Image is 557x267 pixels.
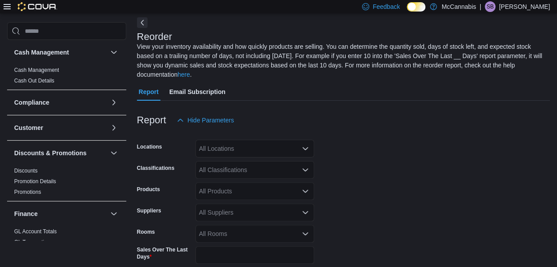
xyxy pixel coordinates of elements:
[302,145,309,152] button: Open list of options
[137,143,162,150] label: Locations
[7,226,126,251] div: Finance
[14,123,107,132] button: Customer
[109,47,119,58] button: Cash Management
[178,71,190,78] a: here
[14,78,55,84] a: Cash Out Details
[407,2,425,12] input: Dark Mode
[14,178,56,185] a: Promotion Details
[302,230,309,237] button: Open list of options
[14,149,86,157] h3: Discounts & Promotions
[14,168,38,174] a: Discounts
[139,83,159,101] span: Report
[137,165,175,172] label: Classifications
[14,48,107,57] button: Cash Management
[441,1,476,12] p: McCannabis
[302,209,309,216] button: Open list of options
[14,189,41,195] a: Promotions
[14,228,57,235] a: GL Account Totals
[137,31,172,42] h3: Reorder
[373,2,400,11] span: Feedback
[14,123,43,132] h3: Customer
[14,149,107,157] button: Discounts & Promotions
[14,209,107,218] button: Finance
[18,2,57,11] img: Cova
[109,97,119,108] button: Compliance
[14,67,59,74] span: Cash Management
[137,207,161,214] label: Suppliers
[137,17,148,28] button: Next
[109,148,119,158] button: Discounts & Promotions
[137,42,545,79] div: View your inventory availability and how quickly products are selling. You can determine the quan...
[137,246,192,260] label: Sales Over The Last Days
[14,98,49,107] h3: Compliance
[7,165,126,201] div: Discounts & Promotions
[109,122,119,133] button: Customer
[479,1,481,12] p: |
[137,115,166,126] h3: Report
[487,1,494,12] span: SB
[14,48,69,57] h3: Cash Management
[302,166,309,173] button: Open list of options
[485,1,495,12] div: Samantha Butt
[7,65,126,90] div: Cash Management
[14,98,107,107] button: Compliance
[109,208,119,219] button: Finance
[137,228,155,236] label: Rooms
[14,228,57,235] span: GL Account Totals
[499,1,550,12] p: [PERSON_NAME]
[137,186,160,193] label: Products
[14,178,56,185] span: Promotion Details
[302,188,309,195] button: Open list of options
[169,83,226,101] span: Email Subscription
[14,239,53,245] a: GL Transactions
[14,239,53,246] span: GL Transactions
[187,116,234,125] span: Hide Parameters
[14,188,41,196] span: Promotions
[173,111,238,129] button: Hide Parameters
[14,67,59,73] a: Cash Management
[14,209,38,218] h3: Finance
